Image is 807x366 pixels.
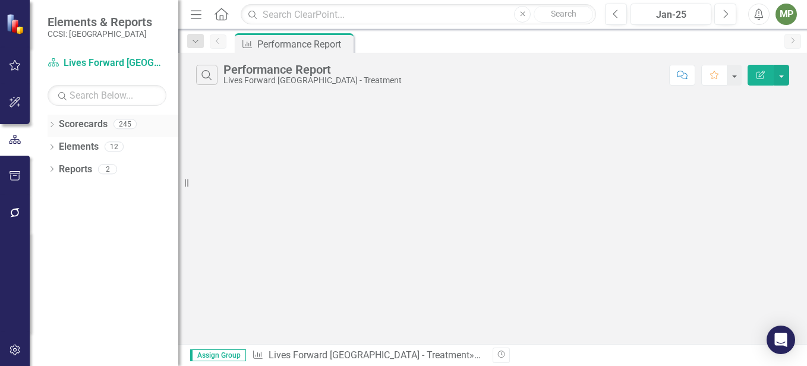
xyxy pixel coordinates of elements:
div: Open Intercom Messenger [767,326,795,354]
div: 2 [98,164,117,174]
a: Lives Forward [GEOGRAPHIC_DATA] - Treatment [48,56,166,70]
img: ClearPoint Strategy [6,14,27,34]
span: Search [551,9,576,18]
a: Elements [59,140,99,154]
div: 245 [114,119,137,130]
div: Jan-25 [635,8,707,22]
div: » » [252,349,484,362]
a: Scorecards [59,118,108,131]
a: Reports [59,163,92,176]
span: Elements & Reports [48,15,152,29]
span: Assign Group [190,349,246,361]
div: Performance Report [257,37,351,52]
button: MP [776,4,797,25]
small: CCSI: [GEOGRAPHIC_DATA] [48,29,152,39]
div: Lives Forward [GEOGRAPHIC_DATA] - Treatment [223,76,402,85]
a: Lives Forward [GEOGRAPHIC_DATA] - Treatment [269,349,469,361]
input: Search Below... [48,85,166,106]
button: Search [534,6,593,23]
button: Jan-25 [631,4,711,25]
div: Performance Report [223,63,402,76]
input: Search ClearPoint... [241,4,596,25]
div: 12 [105,142,124,152]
